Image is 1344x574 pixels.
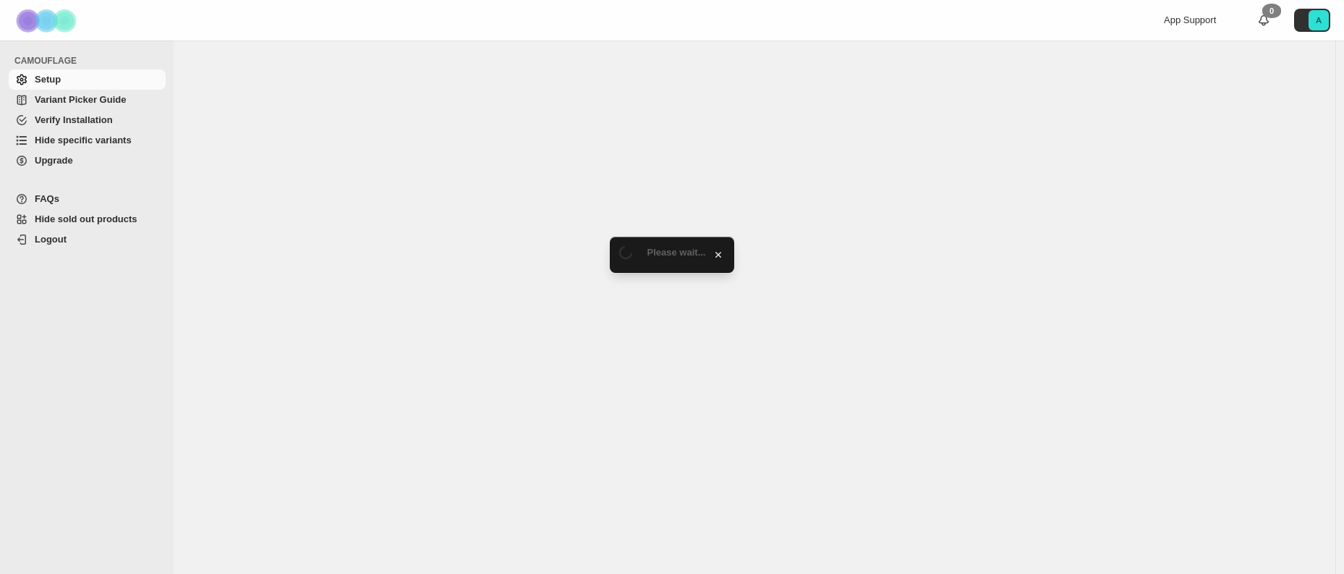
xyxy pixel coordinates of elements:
[35,214,137,224] span: Hide sold out products
[9,69,166,90] a: Setup
[9,151,166,171] a: Upgrade
[9,90,166,110] a: Variant Picker Guide
[35,114,113,125] span: Verify Installation
[9,189,166,209] a: FAQs
[12,1,84,41] img: Camouflage
[35,234,67,245] span: Logout
[9,229,166,250] a: Logout
[35,155,73,166] span: Upgrade
[9,130,166,151] a: Hide specific variants
[1316,16,1322,25] text: A
[35,94,126,105] span: Variant Picker Guide
[1256,13,1271,28] a: 0
[1262,4,1281,18] div: 0
[9,110,166,130] a: Verify Installation
[1164,14,1216,25] span: App Support
[1294,9,1330,32] button: Avatar with initials A
[35,193,59,204] span: FAQs
[35,135,132,145] span: Hide specific variants
[9,209,166,229] a: Hide sold out products
[14,55,166,67] span: CAMOUFLAGE
[35,74,61,85] span: Setup
[647,247,706,258] span: Please wait...
[1309,10,1329,30] span: Avatar with initials A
